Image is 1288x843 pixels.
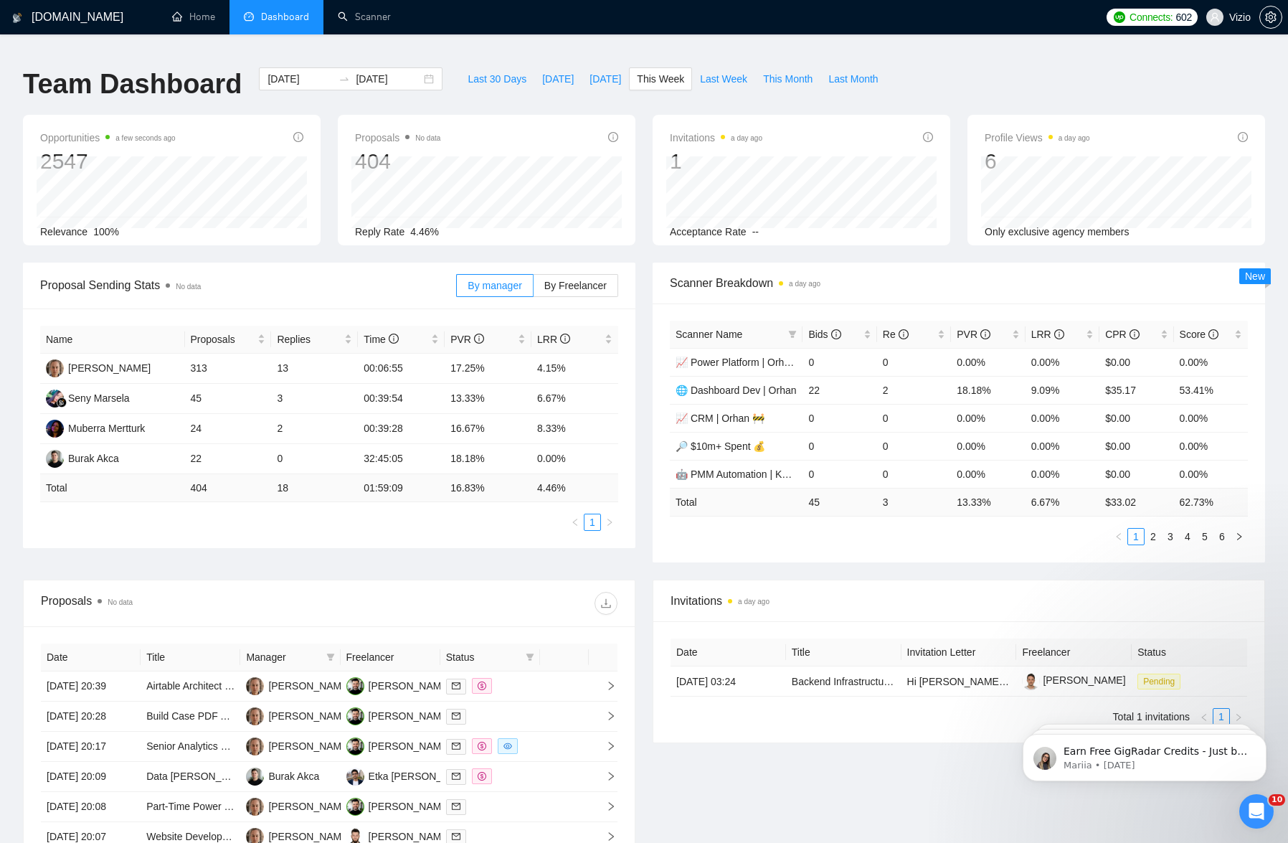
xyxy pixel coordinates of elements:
th: Status [1132,639,1247,667]
td: 0.00% [951,432,1025,460]
span: filter [523,646,537,668]
td: Total [670,488,802,516]
img: c1sGyc0tS3VywFu0Q1qLRXcqIiODtDiXfDsmHSIhCKdMYcQzZUth1CaYC0fI_-Ex3Q [1022,672,1040,690]
img: SK [246,677,264,695]
button: Last 30 Days [460,67,534,90]
span: Dashboard [261,11,309,23]
a: Senior Analytics Engineer (B2C Subscription) [146,740,348,752]
td: 6.67 % [1026,488,1099,516]
span: right [605,518,614,527]
a: Pending [1137,675,1186,687]
span: info-circle [980,329,990,339]
a: Backend Infrastructure & CMS API Developer Milestone-Based | Full Module Ownership (6–8 Weeks) [792,676,1242,687]
td: 17.25% [445,354,531,384]
span: info-circle [608,132,618,142]
span: By Freelancer [544,280,607,291]
a: SMSeny Marsela [46,392,130,403]
td: 16.67% [445,414,531,444]
td: 13.33% [445,384,531,414]
a: 🔎 $10m+ Spent 💰 [676,441,765,452]
td: 0.00% [1174,348,1248,376]
span: dollar [478,742,486,750]
td: 62.73 % [1174,488,1248,516]
a: SK[PERSON_NAME] [246,740,351,751]
span: 602 [1175,9,1191,25]
td: 18.18% [951,376,1025,404]
iframe: Intercom notifications message [1001,704,1288,804]
td: 6.67% [531,384,618,414]
li: 2 [1145,528,1162,545]
a: SK[PERSON_NAME] [246,830,351,842]
span: No data [176,283,201,291]
img: BA [46,450,64,468]
td: 32:45:05 [358,444,445,474]
button: download [595,592,617,615]
span: mail [452,682,460,690]
button: setting [1259,6,1282,29]
img: SK [246,798,264,816]
td: [DATE] 20:17 [41,732,141,762]
a: 5 [1197,529,1213,545]
span: left [1114,532,1123,541]
img: OG [346,707,364,725]
th: Date [41,644,141,672]
img: SK [46,359,64,377]
a: BABurak Akca [246,770,319,781]
span: to [338,73,350,85]
td: Senior Analytics Engineer (B2C Subscription) [141,732,240,762]
td: 0 [877,432,951,460]
a: SK[PERSON_NAME] [246,800,351,811]
img: OG [346,798,364,816]
th: Name [40,326,185,354]
li: 1 [1127,528,1145,545]
span: filter [788,330,797,339]
span: No data [108,598,133,606]
a: MC[PERSON_NAME] [346,830,451,842]
a: SK[PERSON_NAME] [246,710,351,721]
td: 0 [802,460,876,488]
td: 0 [802,348,876,376]
a: 📈 CRM | Orhan 🚧 [676,413,764,424]
a: 1 [1128,529,1144,545]
span: [DATE] [542,71,574,87]
li: Previous Page [567,514,584,531]
li: 1 [584,514,601,531]
td: Data Steward & Market Curator (JSON / Supabase) [141,762,240,792]
span: CPR [1105,329,1139,340]
td: 45 [185,384,272,414]
time: a few seconds ago [115,134,175,142]
td: $0.00 [1099,460,1173,488]
img: SM [46,390,64,408]
span: Re [883,329,909,340]
span: right [595,681,616,691]
span: filter [785,324,800,345]
div: [PERSON_NAME] [369,708,451,724]
td: 18 [271,474,358,502]
a: Data [PERSON_NAME] & Market Curator (JSON / Supabase) [146,771,422,782]
span: setting [1260,11,1282,23]
span: Invitations [670,129,762,146]
span: PVR [957,329,990,340]
td: 0.00% [1026,432,1099,460]
img: logo [12,6,22,29]
div: [PERSON_NAME] [268,678,351,694]
span: download [595,598,617,609]
img: SK [246,738,264,755]
span: Status [446,649,520,665]
span: Pending [1137,674,1180,689]
span: info-circle [1054,329,1064,339]
div: 1 [670,148,762,175]
span: filter [323,646,338,668]
td: 53.41% [1174,376,1248,404]
div: [PERSON_NAME] [268,799,351,814]
td: 0.00% [951,460,1025,488]
span: mail [452,742,460,750]
th: Title [786,639,901,667]
a: 📈 Power Platform | Orhan 🚢 [676,357,810,368]
th: Freelancer [341,644,440,672]
td: $35.17 [1099,376,1173,404]
span: This Week [637,71,684,87]
a: SK[PERSON_NAME] [46,362,151,373]
td: 3 [877,488,951,516]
